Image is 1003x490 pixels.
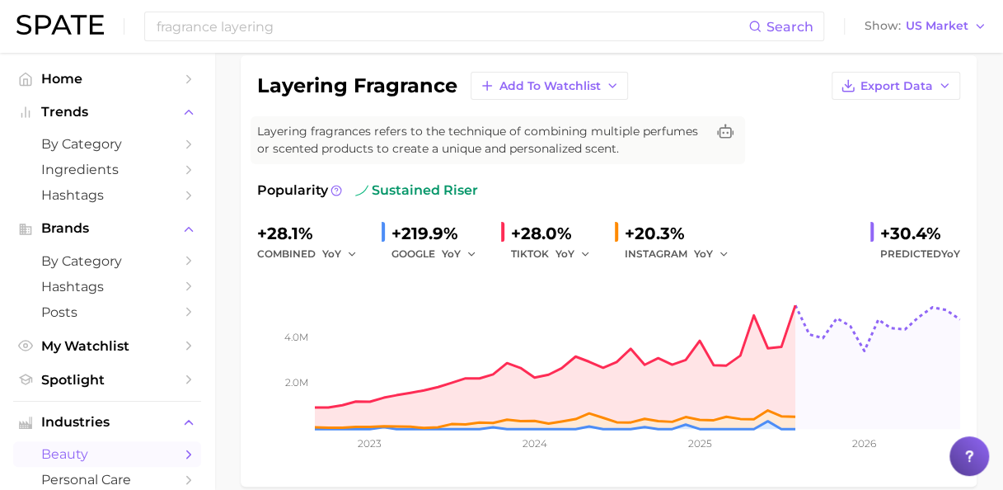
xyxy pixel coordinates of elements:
[860,16,991,37] button: ShowUS Market
[355,184,368,197] img: sustained riser
[41,304,173,320] span: Posts
[355,181,478,200] span: sustained riser
[694,247,713,261] span: YoY
[555,247,574,261] span: YoY
[41,415,173,430] span: Industries
[906,21,968,31] span: US Market
[41,279,173,294] span: Hashtags
[13,410,201,435] button: Industries
[13,131,201,157] a: by Category
[41,338,173,354] span: My Watchlist
[41,446,173,462] span: beauty
[41,187,173,203] span: Hashtags
[694,244,729,264] button: YoY
[41,136,173,152] span: by Category
[41,71,173,87] span: Home
[511,244,602,264] div: TIKTOK
[257,123,705,158] span: Layering fragrances refers to the technique of combining multiple perfumes or scented products to...
[16,15,104,35] img: SPATE
[442,247,461,261] span: YoY
[511,220,602,247] div: +28.0%
[257,181,328,200] span: Popularity
[880,244,960,264] span: Predicted
[41,372,173,388] span: Spotlight
[13,274,201,299] a: Hashtags
[155,12,748,40] input: Search here for a brand, industry, or ingredient
[391,244,488,264] div: GOOGLE
[860,79,933,93] span: Export Data
[13,299,201,325] a: Posts
[322,247,341,261] span: YoY
[13,182,201,208] a: Hashtags
[832,72,960,100] button: Export Data
[322,244,358,264] button: YoY
[257,244,368,264] div: combined
[13,216,201,241] button: Brands
[499,79,601,93] span: Add to Watchlist
[13,248,201,274] a: by Category
[555,244,591,264] button: YoY
[41,253,173,269] span: by Category
[13,157,201,182] a: Ingredients
[523,437,547,450] tspan: 2024
[41,221,173,236] span: Brands
[865,21,901,31] span: Show
[880,220,960,247] div: +30.4%
[471,72,628,100] button: Add to Watchlist
[852,437,876,450] tspan: 2026
[13,441,201,467] a: beauty
[41,472,173,488] span: personal care
[13,66,201,92] a: Home
[358,437,382,450] tspan: 2023
[941,247,960,260] span: YoY
[13,100,201,125] button: Trends
[687,437,711,450] tspan: 2025
[442,244,477,264] button: YoY
[766,19,813,35] span: Search
[625,220,740,247] div: +20.3%
[257,220,368,247] div: +28.1%
[391,220,488,247] div: +219.9%
[13,333,201,359] a: My Watchlist
[41,162,173,177] span: Ingredients
[13,367,201,393] a: Spotlight
[41,105,173,120] span: Trends
[257,76,457,96] h1: layering fragrance
[625,244,740,264] div: INSTAGRAM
